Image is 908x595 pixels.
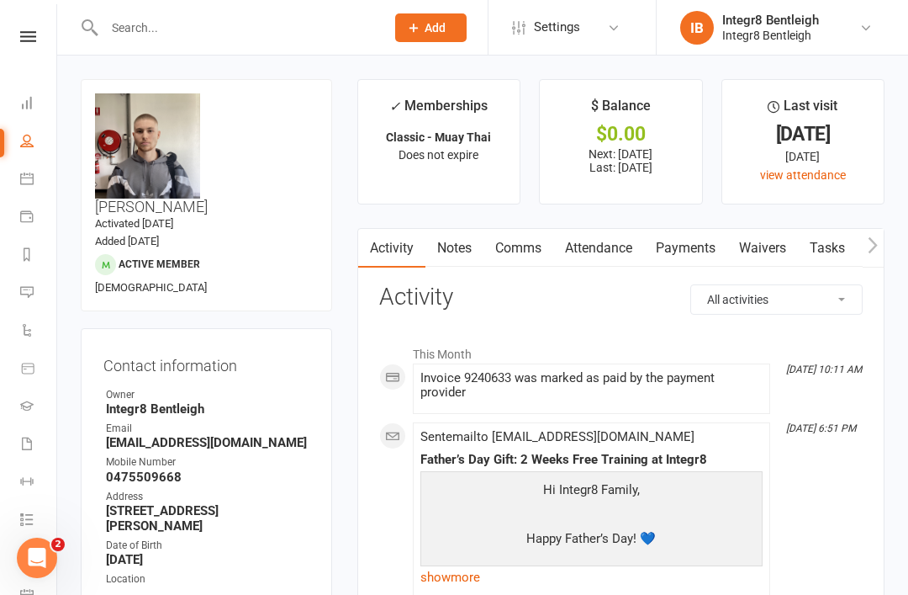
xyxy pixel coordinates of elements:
[95,235,159,247] time: Added [DATE]
[644,229,727,268] a: Payments
[737,125,868,143] div: [DATE]
[20,237,58,275] a: Reports
[786,364,862,375] i: [DATE] 10:11 AM
[420,566,763,589] a: show more
[555,125,686,143] div: $0.00
[483,229,553,268] a: Comms
[386,130,491,144] strong: Classic - Muay Thai
[389,98,400,114] i: ✓
[420,429,694,444] span: Sent email to [EMAIL_ADDRESS][DOMAIN_NAME]
[106,552,309,567] strong: [DATE]
[680,11,714,45] div: IB
[395,13,467,42] button: Add
[379,337,863,364] li: This Month
[722,28,819,43] div: Integr8 Bentleigh
[20,199,58,237] a: Payments
[106,538,309,554] div: Date of Birth
[555,147,686,174] p: Next: [DATE] Last: [DATE]
[798,229,857,268] a: Tasks
[106,421,309,437] div: Email
[20,351,58,389] a: Product Sales
[106,435,309,450] strong: [EMAIL_ADDRESS][DOMAIN_NAME]
[389,95,488,126] div: Memberships
[786,422,856,434] i: [DATE] 6:51 PM
[379,284,863,311] h3: Activity
[95,93,318,215] h3: [PERSON_NAME]
[106,387,309,403] div: Owner
[95,93,200,199] img: image1700119371.png
[95,217,173,230] time: Activated [DATE]
[722,13,819,28] div: Integr8 Bentleigh
[95,281,207,294] span: [DEMOGRAPHIC_DATA]
[768,95,837,125] div: Last visit
[425,21,446,35] span: Add
[399,148,478,162] span: Does not expire
[425,529,758,553] p: Happy Father’s Day! 💙
[425,229,483,268] a: Notes
[106,489,309,505] div: Address
[106,454,309,470] div: Mobile Number
[103,351,309,375] h3: Contact information
[106,401,309,417] strong: Integr8 Bentleigh
[727,229,798,268] a: Waivers
[20,86,58,124] a: Dashboard
[534,8,580,46] span: Settings
[106,470,309,485] strong: 0475509668
[106,571,309,587] div: Location
[17,538,57,578] iframe: Intercom live chat
[99,16,373,40] input: Search...
[420,371,763,400] div: Invoice 9240633 was marked as paid by the payment provider
[420,453,763,467] div: Father’s Day Gift: 2 Weeks Free Training at Integr8
[20,124,58,162] a: People
[760,168,846,182] a: view attendance
[51,538,65,551] span: 2
[553,229,644,268] a: Attendance
[737,147,868,166] div: [DATE]
[358,229,425,268] a: Activity
[20,162,58,199] a: Calendar
[106,503,309,534] strong: [STREET_ADDRESS][PERSON_NAME]
[591,95,651,125] div: $ Balance
[425,480,758,504] p: Hi Integr8 Family,
[119,258,200,270] span: Active member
